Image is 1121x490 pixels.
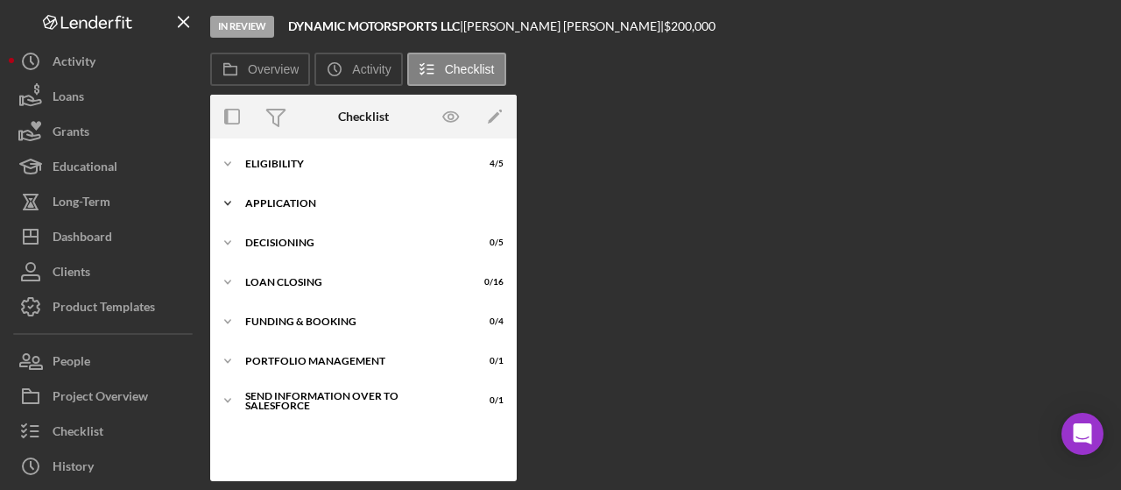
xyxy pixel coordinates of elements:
[338,110,389,124] div: Checklist
[9,184,201,219] button: Long-Term
[9,289,201,324] button: Product Templates
[53,79,84,118] div: Loans
[53,449,94,488] div: History
[245,277,460,288] div: Loan Closing
[53,219,112,259] div: Dashboard
[245,391,460,411] div: Send Information over to Salesforce
[53,184,110,224] div: Long-Term
[9,254,201,289] button: Clients
[314,53,402,86] button: Activity
[210,16,274,38] div: In Review
[245,356,460,366] div: Portfolio Management
[472,316,504,327] div: 0 / 4
[472,356,504,366] div: 0 / 1
[248,62,299,76] label: Overview
[210,53,310,86] button: Overview
[463,19,664,33] div: [PERSON_NAME] [PERSON_NAME] |
[9,344,201,379] button: People
[472,159,504,169] div: 4 / 5
[9,149,201,184] button: Educational
[9,44,201,79] button: Activity
[472,277,504,288] div: 0 / 16
[472,238,504,248] div: 0 / 5
[53,44,95,83] div: Activity
[53,149,117,188] div: Educational
[9,79,201,114] button: Loans
[245,238,460,248] div: Decisioning
[245,316,460,327] div: Funding & Booking
[53,114,89,153] div: Grants
[288,18,460,33] b: DYNAMIC MOTORSPORTS LLC
[53,414,103,453] div: Checklist
[9,114,201,149] button: Grants
[9,449,201,484] button: History
[245,198,495,209] div: Application
[288,19,463,33] div: |
[9,379,201,414] button: Project Overview
[664,18,716,33] span: $200,000
[445,62,495,76] label: Checklist
[352,62,391,76] label: Activity
[472,395,504,406] div: 0 / 1
[53,289,155,329] div: Product Templates
[53,254,90,294] div: Clients
[53,379,148,418] div: Project Overview
[9,414,201,449] button: Checklist
[1061,413,1103,455] div: Open Intercom Messenger
[9,219,201,254] button: Dashboard
[53,344,90,383] div: People
[245,159,460,169] div: Eligibility
[407,53,506,86] button: Checklist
